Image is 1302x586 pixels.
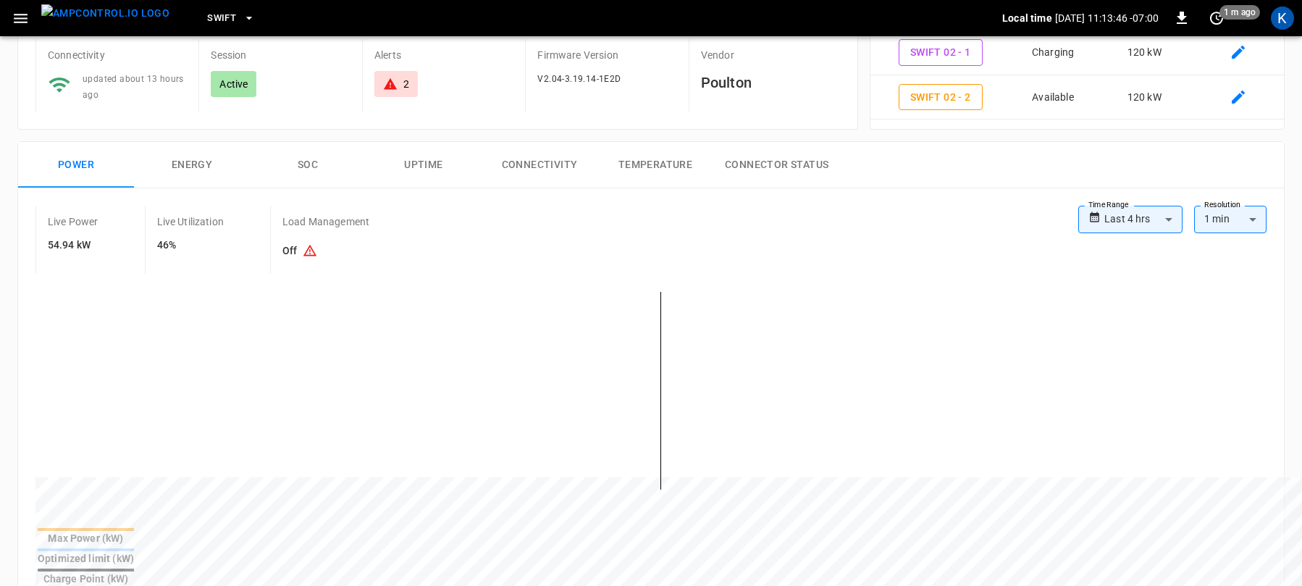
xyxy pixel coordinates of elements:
[282,238,369,265] h6: Off
[366,142,482,188] button: Uptime
[482,142,597,188] button: Connectivity
[211,48,350,62] p: Session
[1104,206,1183,233] div: Last 4 hrs
[297,238,323,265] button: Existing capacity schedules won’t take effect because Load Management is turned off. To activate ...
[157,238,224,254] h6: 46%
[1096,75,1193,120] td: 120 kW
[1010,30,1096,75] td: Charging
[41,4,169,22] img: ampcontrol.io logo
[899,39,983,66] button: Swift 02 - 1
[48,214,98,229] p: Live Power
[1194,206,1267,233] div: 1 min
[1219,5,1260,20] span: 1 m ago
[1010,75,1096,120] td: Available
[537,48,676,62] p: Firmware Version
[899,84,983,111] button: Swift 02 - 2
[597,142,713,188] button: Temperature
[250,142,366,188] button: SOC
[201,4,261,33] button: Swift
[701,48,840,62] p: Vendor
[1088,199,1129,211] label: Time Range
[403,77,409,91] div: 2
[18,142,134,188] button: Power
[83,74,184,100] span: updated about 13 hours ago
[1204,199,1240,211] label: Resolution
[134,142,250,188] button: Energy
[157,214,224,229] p: Live Utilization
[207,10,236,27] span: Swift
[48,238,98,254] h6: 54.94 kW
[1055,11,1159,25] p: [DATE] 11:13:46 -07:00
[219,77,248,91] p: Active
[701,71,840,94] h6: Poulton
[1271,7,1294,30] div: profile-icon
[282,214,369,229] p: Load Management
[1205,7,1228,30] button: set refresh interval
[374,48,513,62] p: Alerts
[1096,30,1193,75] td: 120 kW
[48,48,187,62] p: Connectivity
[537,74,621,84] span: V2.04-3.19.14-1E2D
[713,142,840,188] button: Connector Status
[1002,11,1052,25] p: Local time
